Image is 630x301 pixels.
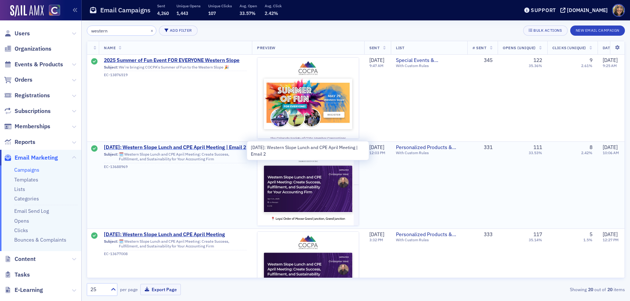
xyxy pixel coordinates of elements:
[531,7,556,13] div: Support
[4,76,32,84] a: Orders
[120,286,138,293] label: per page
[4,45,51,53] a: Organizations
[4,91,50,99] a: Registrations
[567,7,608,13] div: [DOMAIN_NAME]
[157,10,169,16] span: 4,260
[4,138,35,146] a: Reports
[157,3,169,8] p: Sent
[4,286,43,294] a: E-Learning
[603,231,618,238] span: [DATE]
[603,63,617,68] time: 9:25 AM
[14,167,39,173] a: Campaigns
[15,76,32,84] span: Orders
[570,27,625,33] a: New Email Campaign
[208,10,216,16] span: 107
[257,45,276,50] span: Preview
[603,237,619,242] time: 12:27 PM
[533,28,562,32] div: Bulk Actions
[612,4,625,17] span: Profile
[14,218,29,224] a: Opens
[104,239,118,249] span: Subject:
[4,271,30,279] a: Tasks
[4,255,36,263] a: Content
[15,122,50,130] span: Memberships
[396,150,462,155] div: With Custom Rules
[100,6,151,15] h1: Email Campaigns
[247,141,369,160] div: [DATE]: Western Slope Lunch and CPE April Meeting | Email 2
[176,10,188,16] span: 1,443
[369,45,380,50] span: Sent
[451,286,625,293] div: Showing out of items
[583,238,592,242] div: 1.5%
[369,237,383,242] time: 3:32 PM
[14,176,38,183] a: Templates
[15,271,30,279] span: Tasks
[560,8,610,13] button: [DOMAIN_NAME]
[587,286,594,293] strong: 20
[149,27,155,34] button: ×
[4,107,51,115] a: Subscriptions
[472,231,493,238] div: 333
[104,231,247,238] a: [DATE]: Western Slope Lunch and CPE April Meeting
[15,45,51,53] span: Organizations
[396,63,462,68] div: With Custom Rules
[533,231,542,238] div: 117
[15,154,58,162] span: Email Marketing
[10,5,44,17] img: SailAMX
[104,144,247,151] span: [DATE]: Western Slope Lunch and CPE April Meeting | Email 2
[240,3,257,8] p: Avg. Open
[91,145,98,153] div: Sent
[49,5,60,16] img: SailAMX
[369,57,384,63] span: [DATE]
[603,150,619,155] time: 10:06 AM
[396,238,462,242] div: With Custom Rules
[91,232,98,240] div: Sent
[4,122,50,130] a: Memberships
[533,144,542,151] div: 111
[104,152,118,161] span: Subject:
[472,144,493,151] div: 331
[104,239,247,250] div: 🗓️ Western Slope Lunch and CPE April Meeting: Create Success, Fulfillment, and Sustainability for...
[14,227,28,234] a: Clicks
[104,65,118,70] span: Subject:
[15,255,36,263] span: Content
[396,144,462,151] a: Personalized Products & Events
[503,45,536,50] span: Opens (Unique)
[140,284,181,295] button: Export Page
[15,60,63,69] span: Events & Products
[14,186,25,192] a: Lists
[581,150,592,155] div: 2.42%
[159,26,198,36] button: Add Filter
[590,57,592,64] div: 9
[396,57,462,64] a: Special Events & Announcements
[240,10,256,16] span: 33.57%
[15,91,50,99] span: Registrations
[4,30,30,38] a: Users
[4,60,63,69] a: Events & Products
[90,286,106,293] div: 25
[529,150,542,155] div: 33.53%
[396,231,462,238] a: Personalized Products & Events
[87,26,156,36] input: Search…
[369,63,384,68] time: 9:47 AM
[15,138,35,146] span: Reports
[15,107,51,115] span: Subscriptions
[15,286,43,294] span: E-Learning
[529,63,542,68] div: 35.36%
[15,30,30,38] span: Users
[265,10,278,16] span: 2.42%
[14,236,66,243] a: Bounces & Complaints
[590,144,592,151] div: 8
[603,57,618,63] span: [DATE]
[590,231,592,238] div: 5
[552,45,586,50] span: Clicks (Unique)
[104,152,247,163] div: 🗓️ Western Slope Lunch and CPE April Meeting: Create Success, Fulfillment, and Sustainability for...
[369,144,384,150] span: [DATE]
[104,164,247,169] div: EC-13688969
[104,57,247,64] span: 2025 Summer of Fun Event FOR EVERYONE Western Slope
[44,5,60,17] a: View Homepage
